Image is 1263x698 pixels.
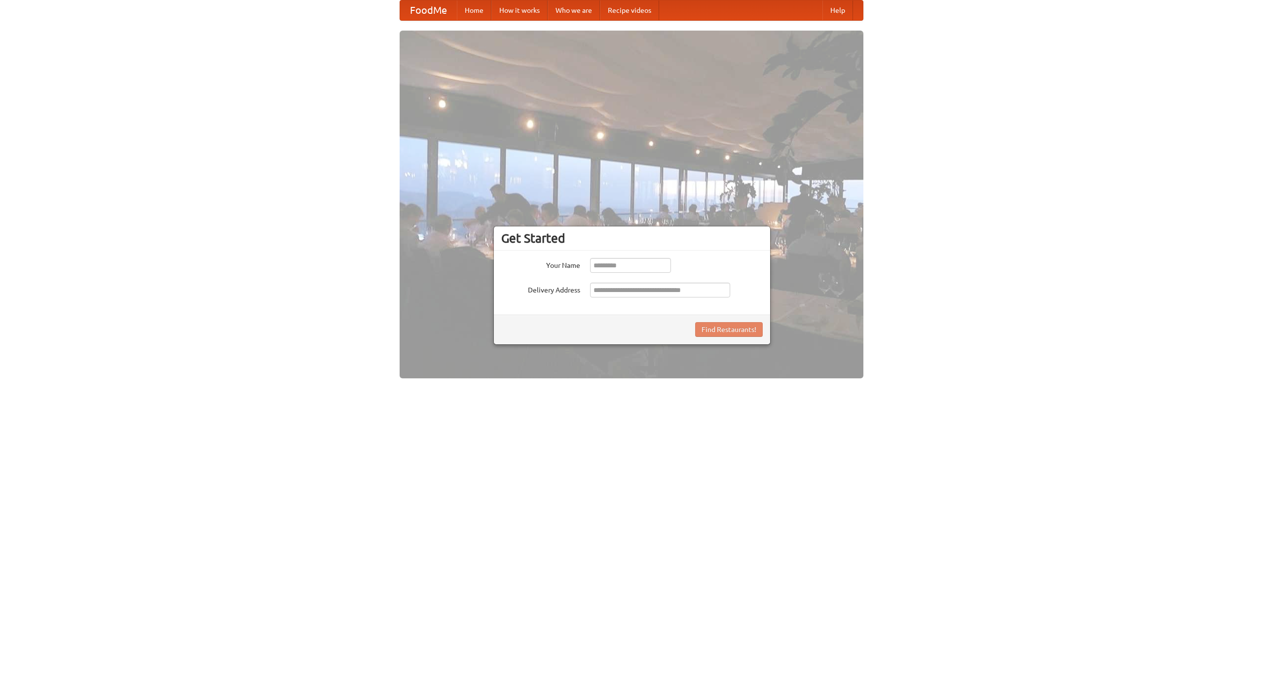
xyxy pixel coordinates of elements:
a: Recipe videos [600,0,659,20]
a: Who we are [548,0,600,20]
a: FoodMe [400,0,457,20]
a: Home [457,0,491,20]
a: Help [822,0,853,20]
button: Find Restaurants! [695,322,763,337]
a: How it works [491,0,548,20]
label: Delivery Address [501,283,580,295]
label: Your Name [501,258,580,270]
h3: Get Started [501,231,763,246]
